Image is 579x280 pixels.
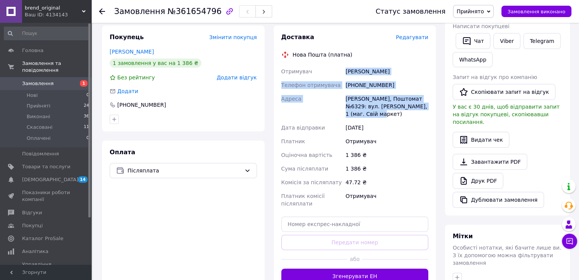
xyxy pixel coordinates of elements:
[453,52,493,67] a: WhatsApp
[453,173,503,189] a: Друк PDF
[453,132,509,148] button: Видати чек
[27,113,50,120] span: Виконані
[217,74,257,81] span: Додати відгук
[84,103,89,109] span: 24
[456,33,490,49] button: Чат
[209,34,257,40] span: Змінити покупця
[110,49,154,55] a: [PERSON_NAME]
[562,234,577,249] button: Чат з покупцем
[167,7,222,16] span: №361654796
[27,135,51,142] span: Оплачені
[22,80,54,87] span: Замовлення
[22,222,43,229] span: Покупці
[117,74,155,81] span: Без рейтингу
[84,113,89,120] span: 36
[507,9,565,14] span: Замовлення виконано
[281,82,341,88] span: Телефон отримувача
[501,6,571,17] button: Замовлення виконано
[27,92,38,99] span: Нові
[22,189,70,203] span: Показники роботи компанії
[344,65,430,78] div: [PERSON_NAME]
[344,162,430,176] div: 1 386 ₴
[344,189,430,210] div: Отримувач
[347,255,362,263] span: або
[117,88,138,94] span: Додати
[22,163,70,170] span: Товари та послуги
[116,101,167,109] div: [PHONE_NUMBER]
[291,51,354,59] div: Нова Пошта (платна)
[281,68,312,74] span: Отримувач
[22,248,48,255] span: Аналітика
[344,92,430,121] div: [PERSON_NAME], Поштомат №6329: вул. [PERSON_NAME], 1 (маг. Свій маркет)
[22,150,59,157] span: Повідомлення
[344,148,430,162] div: 1 386 ₴
[128,166,241,175] span: Післяплата
[22,60,91,74] span: Замовлення та повідомлення
[99,8,105,15] div: Повернутися назад
[281,179,342,185] span: Комісія за післяплату
[22,235,63,242] span: Каталог ProSale
[86,135,89,142] span: 0
[344,134,430,148] div: Отримувач
[114,7,165,16] span: Замовлення
[453,84,555,100] button: Скопіювати запит на відгук
[22,176,78,183] span: [DEMOGRAPHIC_DATA]
[396,34,428,40] span: Редагувати
[281,217,429,232] input: Номер експрес-накладної
[456,8,484,14] span: Прийнято
[25,5,82,11] span: brend_original
[281,166,329,172] span: Сума післяплати
[344,176,430,189] div: 47.72 ₴
[453,23,509,29] span: Написати покупцеві
[453,104,560,125] span: У вас є 30 днів, щоб відправити запит на відгук покупцеві, скопіювавши посилання.
[344,78,430,92] div: [PHONE_NUMBER]
[344,121,430,134] div: [DATE]
[281,138,305,144] span: Платник
[453,192,544,208] button: Дублювати замовлення
[86,92,89,99] span: 0
[453,154,527,170] a: Завантажити PDF
[453,245,561,266] span: Особисті нотатки, які бачите лише ви. З їх допомогою можна фільтрувати замовлення
[27,124,53,131] span: Скасовані
[22,209,42,216] span: Відгуки
[281,125,325,131] span: Дата відправки
[27,103,50,109] span: Прийняті
[281,152,332,158] span: Оціночна вартість
[22,261,70,275] span: Управління сайтом
[281,96,301,102] span: Адреса
[80,80,88,87] span: 1
[523,33,561,49] a: Telegram
[110,59,201,68] div: 1 замовлення у вас на 1 386 ₴
[4,27,90,40] input: Пошук
[453,74,537,80] span: Запит на відгук про компанію
[25,11,91,18] div: Ваш ID: 4134143
[376,8,446,15] div: Статус замовлення
[84,124,89,131] span: 11
[110,33,144,41] span: Покупець
[281,193,325,207] span: Платник комісії післяплати
[493,33,520,49] a: Viber
[78,176,88,183] span: 14
[22,47,43,54] span: Головна
[110,149,135,156] span: Оплата
[281,33,314,41] span: Доставка
[453,233,473,240] span: Мітки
